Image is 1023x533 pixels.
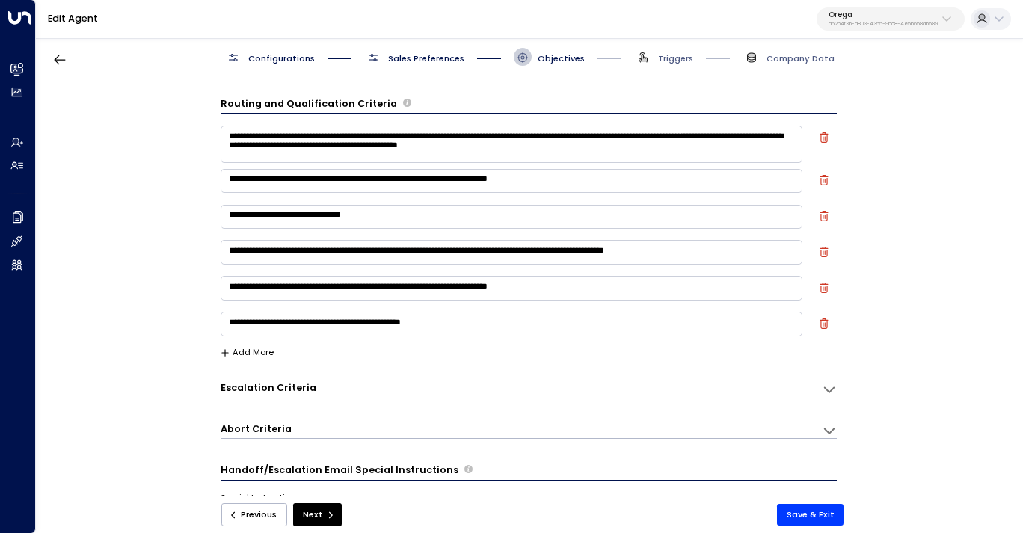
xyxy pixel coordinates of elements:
[658,52,693,64] span: Triggers
[221,493,298,503] label: Special Instructions
[464,463,473,477] span: Provide any specific instructions for the content of handoff or escalation emails. These notes gu...
[777,504,844,526] button: Save & Exit
[48,12,98,25] a: Edit Agent
[829,21,938,27] p: d62b4f3b-a803-4355-9bc8-4e5b658db589
[538,52,585,64] span: Objectives
[221,503,287,526] button: Previous
[221,422,837,439] div: Abort CriteriaDefine the scenarios in which the AI agent should abort or terminate the conversati...
[767,52,835,64] span: Company Data
[221,381,837,398] div: Escalation CriteriaDefine the scenarios in which the AI agent should escalate the conversation to...
[817,7,965,31] button: Oregad62b4f3b-a803-4355-9bc8-4e5b658db589
[388,52,464,64] span: Sales Preferences
[403,96,411,111] span: Define the criteria the agent uses to determine whether a lead is qualified for further actions l...
[221,348,274,357] button: Add More
[829,10,938,19] p: Orega
[248,52,315,64] span: Configurations
[221,381,316,395] h3: Escalation Criteria
[221,96,397,111] h3: Routing and Qualification Criteria
[293,503,342,526] button: Next
[221,463,458,477] h3: Handoff/Escalation Email Special Instructions
[221,422,292,436] h3: Abort Criteria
